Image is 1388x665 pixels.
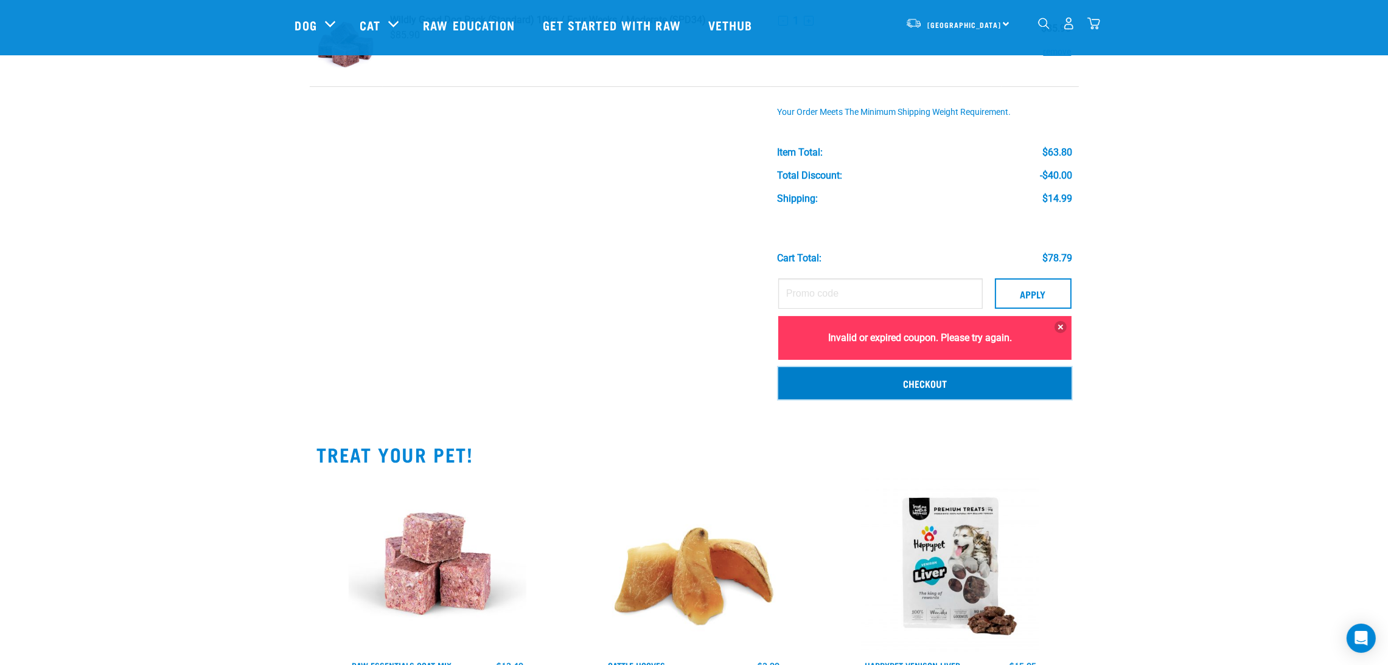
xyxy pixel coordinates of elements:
[531,1,696,49] a: Get started with Raw
[411,1,530,49] a: Raw Education
[777,193,818,204] div: Shipping:
[778,278,983,309] input: Promo code
[605,475,783,652] img: Cattle_Hooves.jpg
[1062,17,1075,30] img: user.png
[360,16,380,34] a: Cat
[928,22,1002,27] span: [GEOGRAPHIC_DATA]
[295,16,317,34] a: Dog
[1042,193,1072,204] div: $14.99
[696,1,768,49] a: Vethub
[778,316,1072,360] div: Invalid or expired coupon. Please try again.
[1087,17,1100,30] img: home-icon@2x.png
[1038,18,1050,29] img: home-icon-1@2x.png
[1347,624,1376,653] div: Open Intercom Messenger
[777,170,842,181] div: Total Discount:
[349,475,526,652] img: Goat-MIx_38448.jpg
[317,443,1072,465] h2: TREAT YOUR PET!
[1040,170,1072,181] div: -$40.00
[777,108,1072,117] div: Your order meets the minimum shipping weight requirement.
[905,18,922,29] img: van-moving.png
[862,475,1039,652] img: Happypet_Venison-liver_70g.1.jpg
[777,253,821,264] div: Cart total:
[778,367,1072,399] a: Checkout
[995,278,1072,309] button: Apply
[777,147,823,158] div: Item Total:
[1042,253,1072,264] div: $78.79
[1042,147,1072,158] div: $63.80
